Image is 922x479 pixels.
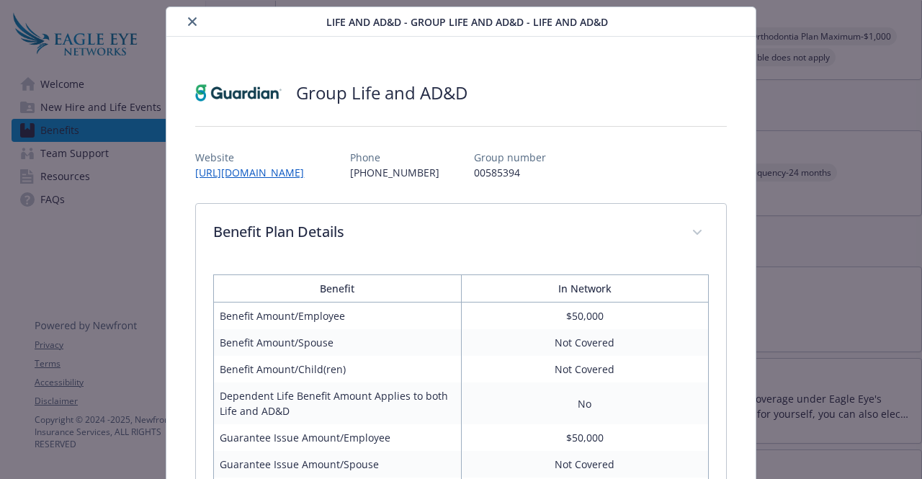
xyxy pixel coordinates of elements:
td: Guarantee Issue Amount/Employee [214,424,461,451]
td: Benefit Amount/Employee [214,303,461,330]
td: Not Covered [461,329,708,356]
p: Group number [474,150,546,165]
td: $50,000 [461,303,708,330]
button: close [184,13,201,30]
p: Benefit Plan Details [213,221,673,243]
th: Benefit [214,275,461,303]
td: Dependent Life Benefit Amount Applies to both Life and AD&D [214,382,461,424]
td: Not Covered [461,451,708,478]
td: $50,000 [461,424,708,451]
p: 00585394 [474,165,546,180]
td: Benefit Amount/Spouse [214,329,461,356]
p: Phone [350,150,439,165]
a: [URL][DOMAIN_NAME] [195,166,315,179]
h2: Group Life and AD&D [296,81,467,105]
td: No [461,382,708,424]
td: Benefit Amount/Child(ren) [214,356,461,382]
td: Not Covered [461,356,708,382]
img: Guardian [195,71,282,115]
p: [PHONE_NUMBER] [350,165,439,180]
td: Guarantee Issue Amount/Spouse [214,451,461,478]
div: Benefit Plan Details [196,204,725,263]
th: In Network [461,275,708,303]
span: Life and AD&D - Group Life and AD&D - Life and AD&D [326,14,608,30]
p: Website [195,150,315,165]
